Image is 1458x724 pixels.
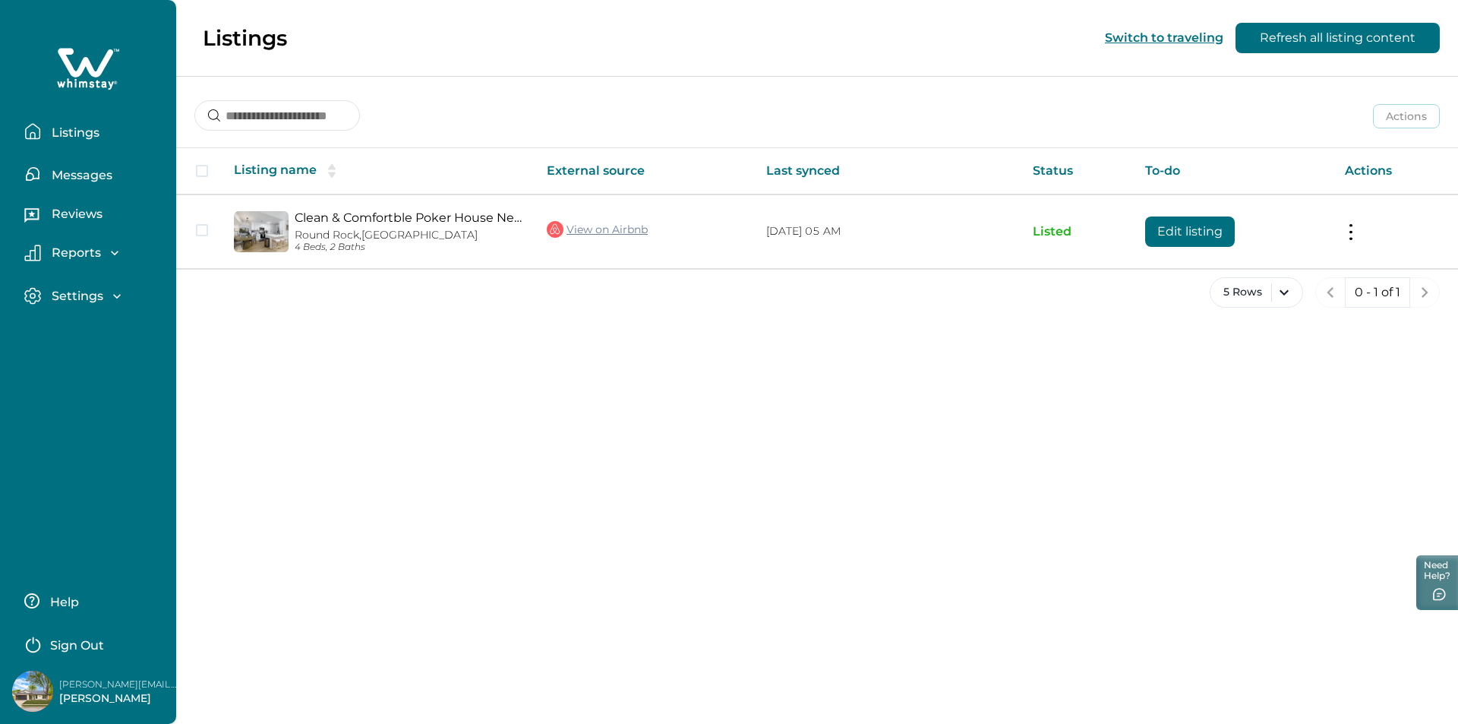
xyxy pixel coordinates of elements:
button: Reports [24,245,164,261]
img: propertyImage_Clean & Comfortble Poker House Near Kalahari! [234,211,289,252]
button: Settings [24,287,164,305]
p: Listings [47,125,99,141]
button: previous page [1315,277,1346,308]
button: sorting [317,163,347,179]
button: Reviews [24,201,164,232]
p: Help [46,595,79,610]
p: [PERSON_NAME] [59,691,181,707]
th: Actions [1333,148,1458,194]
p: 4 Beds, 2 Baths [295,242,522,253]
button: 5 Rows [1210,277,1303,308]
a: Clean & Comfortble Poker House Near [GEOGRAPHIC_DATA]! [295,210,522,225]
button: Sign Out [24,628,159,659]
button: next page [1409,277,1440,308]
p: Round Rock, [GEOGRAPHIC_DATA] [295,229,522,242]
p: Sign Out [50,638,104,653]
button: Help [24,586,159,616]
p: Listings [203,25,287,51]
button: Switch to traveling [1105,30,1223,45]
p: Settings [47,289,103,304]
button: Messages [24,159,164,189]
button: Edit listing [1145,217,1235,247]
button: 0 - 1 of 1 [1345,277,1410,308]
a: View on Airbnb [547,220,648,239]
p: [DATE] 05 AM [766,224,1008,239]
p: Messages [47,168,112,183]
th: External source [535,148,754,194]
p: Reviews [47,207,103,222]
p: [PERSON_NAME][EMAIL_ADDRESS][DOMAIN_NAME] [59,677,181,692]
img: Whimstay Host [12,671,53,712]
th: Status [1021,148,1134,194]
button: Refresh all listing content [1236,23,1440,53]
th: Last synced [754,148,1020,194]
p: Reports [47,245,101,261]
p: 0 - 1 of 1 [1355,285,1400,300]
button: Listings [24,116,164,147]
p: Listed [1033,224,1122,239]
th: To-do [1133,148,1333,194]
th: Listing name [222,148,535,194]
button: Actions [1373,104,1440,128]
